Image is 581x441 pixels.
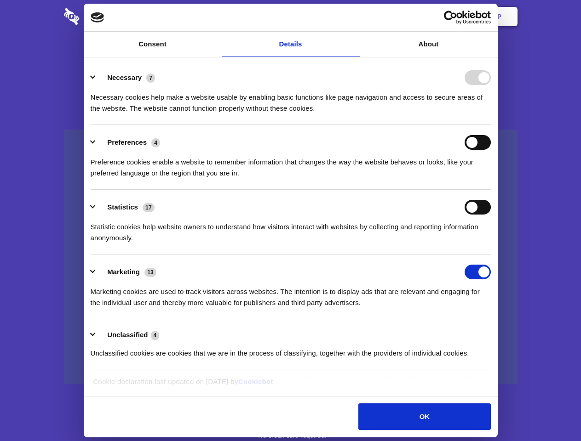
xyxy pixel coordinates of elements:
iframe: Drift Widget Chat Controller [535,395,570,430]
div: Preference cookies enable a website to remember information that changes the way the website beha... [91,150,491,179]
span: 13 [144,268,156,277]
button: Necessary (7) [91,70,161,85]
a: Pricing [270,2,310,31]
span: 7 [146,73,155,83]
div: Marketing cookies are used to track visitors across websites. The intention is to display ads tha... [91,279,491,308]
a: Details [222,32,360,57]
div: Cookie declaration last updated on [DATE] by [86,376,495,394]
a: Contact [373,2,415,31]
a: About [360,32,498,57]
button: Marketing (13) [91,265,162,279]
button: Unclassified (4) [91,329,165,341]
img: logo-wordmark-white-trans-d4663122ce5f474addd5e946df7df03e33cb6a1c49d2221995e7729f52c070b2.svg [64,8,143,25]
button: OK [358,403,490,430]
label: Preferences [107,138,147,146]
a: Login [417,2,457,31]
a: Usercentrics Cookiebot - opens in a new window [410,11,491,24]
div: Statistic cookies help website owners to understand how visitors interact with websites by collec... [91,215,491,243]
h1: Eliminate Slack Data Loss. [64,41,518,74]
img: logo [91,12,104,23]
button: Preferences (4) [91,135,166,150]
a: Cookiebot [238,378,273,385]
a: Consent [84,32,222,57]
button: Statistics (17) [91,200,161,215]
a: Wistia video thumbnail [64,130,518,384]
label: Statistics [107,203,138,211]
label: Marketing [107,268,140,276]
span: 4 [151,331,160,340]
div: Unclassified cookies are cookies that we are in the process of classifying, together with the pro... [91,341,491,359]
div: Necessary cookies help make a website usable by enabling basic functions like page navigation and... [91,85,491,114]
label: Necessary [107,73,142,81]
h4: Auto-redaction of sensitive data, encrypted data sharing and self-destructing private chats. Shar... [64,84,518,114]
span: 4 [151,138,160,147]
span: 17 [143,203,155,212]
